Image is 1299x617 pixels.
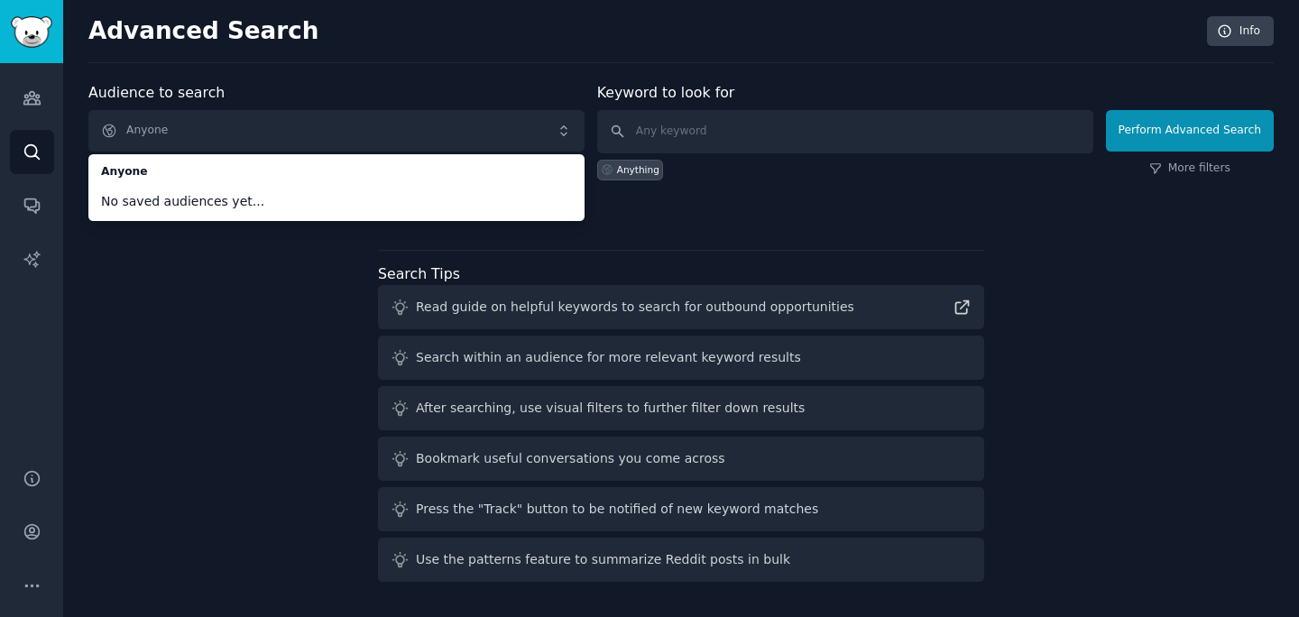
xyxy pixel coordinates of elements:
[1207,16,1274,47] a: Info
[617,163,659,176] div: Anything
[88,84,225,101] label: Audience to search
[416,348,801,367] div: Search within an audience for more relevant keyword results
[416,449,725,468] div: Bookmark useful conversations you come across
[88,154,585,221] ul: Anyone
[1106,110,1274,152] button: Perform Advanced Search
[416,298,854,317] div: Read guide on helpful keywords to search for outbound opportunities
[378,265,460,282] label: Search Tips
[1149,161,1230,177] a: More filters
[416,399,805,418] div: After searching, use visual filters to further filter down results
[88,110,585,152] button: Anyone
[88,17,1197,46] h2: Advanced Search
[597,84,735,101] label: Keyword to look for
[11,16,52,48] img: GummySearch logo
[101,164,572,180] span: Anyone
[416,550,790,569] div: Use the patterns feature to summarize Reddit posts in bulk
[416,500,818,519] div: Press the "Track" button to be notified of new keyword matches
[597,110,1093,153] input: Any keyword
[101,192,572,211] span: No saved audiences yet...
